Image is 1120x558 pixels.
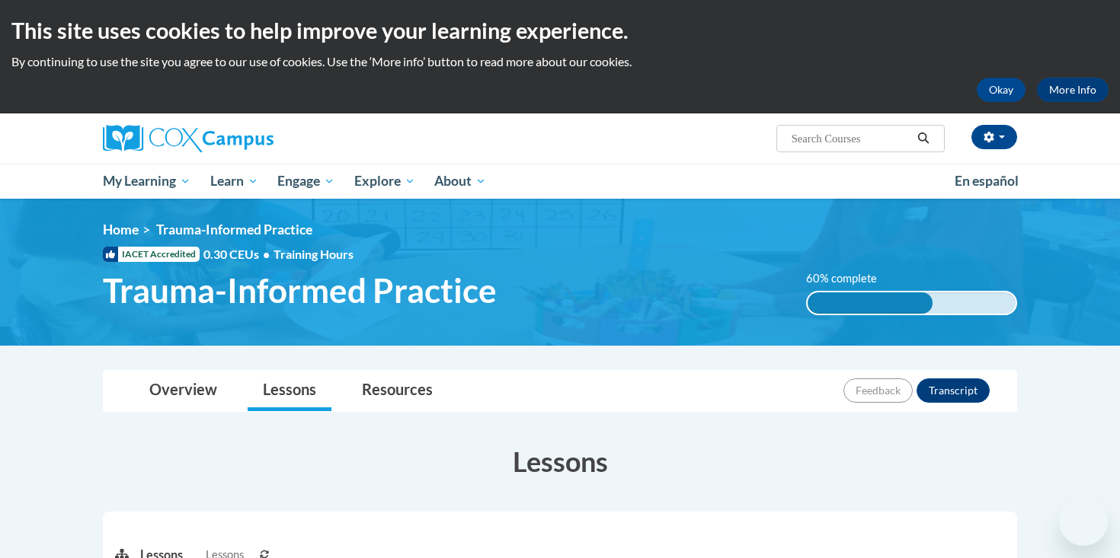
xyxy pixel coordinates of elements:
[274,247,354,261] span: Training Hours
[134,371,232,411] a: Overview
[808,292,933,314] div: 60% complete
[103,442,1017,480] h3: Lessons
[11,53,1109,70] p: By continuing to use the site you agree to our use of cookies. Use the ‘More info’ button to read...
[1037,78,1109,102] a: More Info
[425,164,497,199] a: About
[955,173,1019,189] span: En español
[344,164,425,199] a: Explore
[263,247,270,261] span: •
[1059,497,1108,546] iframe: Button to launch messaging window
[971,125,1017,149] button: Account Settings
[912,129,935,148] button: Search
[103,125,274,152] img: Cox Campus
[917,378,990,403] button: Transcript
[200,164,268,199] a: Learn
[103,125,392,152] a: Cox Campus
[434,172,486,190] span: About
[103,270,497,311] span: Trauma-Informed Practice
[945,165,1029,197] a: En español
[347,371,448,411] a: Resources
[156,222,312,238] span: Trauma-Informed Practice
[248,371,331,411] a: Lessons
[103,172,190,190] span: My Learning
[103,247,200,262] span: IACET Accredited
[210,172,258,190] span: Learn
[843,378,913,403] button: Feedback
[80,164,1040,199] div: Main menu
[93,164,200,199] a: My Learning
[354,172,415,190] span: Explore
[267,164,344,199] a: Engage
[977,78,1026,102] button: Okay
[103,222,139,238] a: Home
[277,172,334,190] span: Engage
[203,246,274,263] span: 0.30 CEUs
[806,270,894,287] label: 60% complete
[790,129,912,148] input: Search Courses
[11,15,1109,46] h2: This site uses cookies to help improve your learning experience.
